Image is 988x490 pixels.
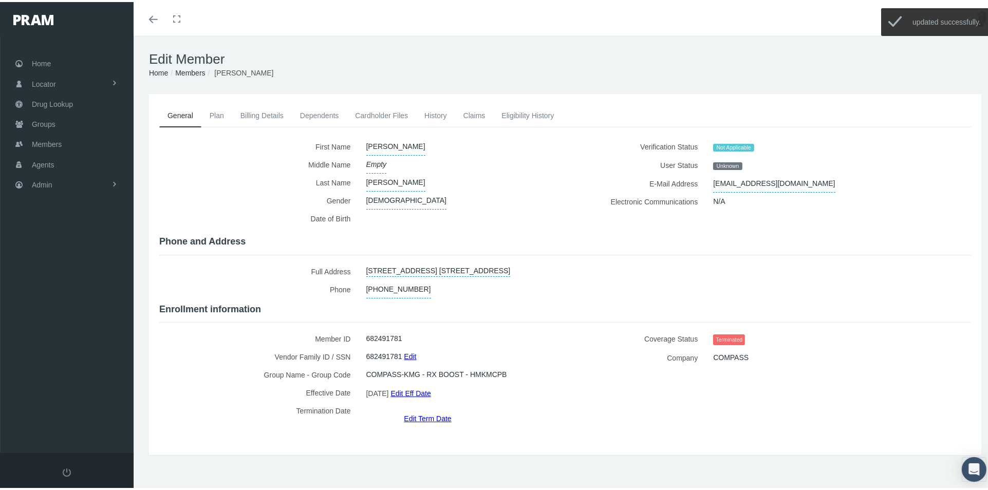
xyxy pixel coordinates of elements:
span: Home [32,52,51,71]
a: Cardholder Files [347,102,416,125]
a: Members [175,67,205,75]
span: N/A [713,191,725,208]
label: Verification Status [573,136,705,154]
h4: Enrollment information [159,302,971,313]
span: 682491781 [366,328,402,345]
a: Eligibility History [493,102,562,125]
span: Members [32,133,62,152]
label: E-Mail Address [573,173,705,191]
label: Phone [159,278,359,296]
a: Edit Term Date [404,409,451,424]
span: [DEMOGRAPHIC_DATA] [366,190,447,208]
label: Coverage Status [573,328,705,347]
label: First Name [159,136,359,154]
img: PRAM_20_x_78.png [13,13,53,23]
label: Last Name [159,172,359,190]
span: COMPASS [713,347,749,364]
a: General [159,102,201,125]
span: Terminated [713,332,745,343]
a: History [416,102,455,125]
span: [DATE] [366,384,389,399]
a: [STREET_ADDRESS] [STREET_ADDRESS] [366,260,511,275]
span: 682491781 [366,346,402,363]
label: Member ID [159,328,359,346]
label: Company [573,347,705,365]
span: [PHONE_NUMBER] [366,278,431,296]
label: Effective Date [159,382,359,400]
span: Unknown [713,160,742,168]
span: Empty [366,154,387,172]
label: Full Address [159,260,359,278]
label: Vendor Family ID / SSN [159,346,359,364]
span: COMPASS-KMG - RX BOOST - HMKMCPB [366,364,507,381]
label: Middle Name [159,154,359,172]
label: User Status [573,154,705,173]
a: Claims [455,102,494,125]
a: Edit Eff Date [390,384,431,399]
a: Plan [201,102,232,125]
label: Electronic Communications [573,191,705,209]
span: Drug Lookup [32,92,73,112]
a: Dependents [292,102,347,125]
span: Not Applicable [713,142,754,150]
a: Billing Details [232,102,292,125]
span: [EMAIL_ADDRESS][DOMAIN_NAME] [713,173,835,191]
span: [PERSON_NAME] [366,172,425,190]
span: [PERSON_NAME] [214,67,273,75]
span: Groups [32,112,55,132]
a: Home [149,67,168,75]
label: Date of Birth [159,208,359,229]
h4: Phone and Address [159,234,971,246]
span: Admin [32,173,52,193]
span: Locator [32,72,56,92]
label: Termination Date [159,400,359,422]
a: Edit [404,347,416,362]
span: Agents [32,153,54,173]
h1: Edit Member [149,49,981,65]
label: Gender [159,190,359,208]
span: [PERSON_NAME] [366,136,425,154]
div: Open Intercom Messenger [962,455,986,480]
label: Group Name - Group Code [159,364,359,382]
